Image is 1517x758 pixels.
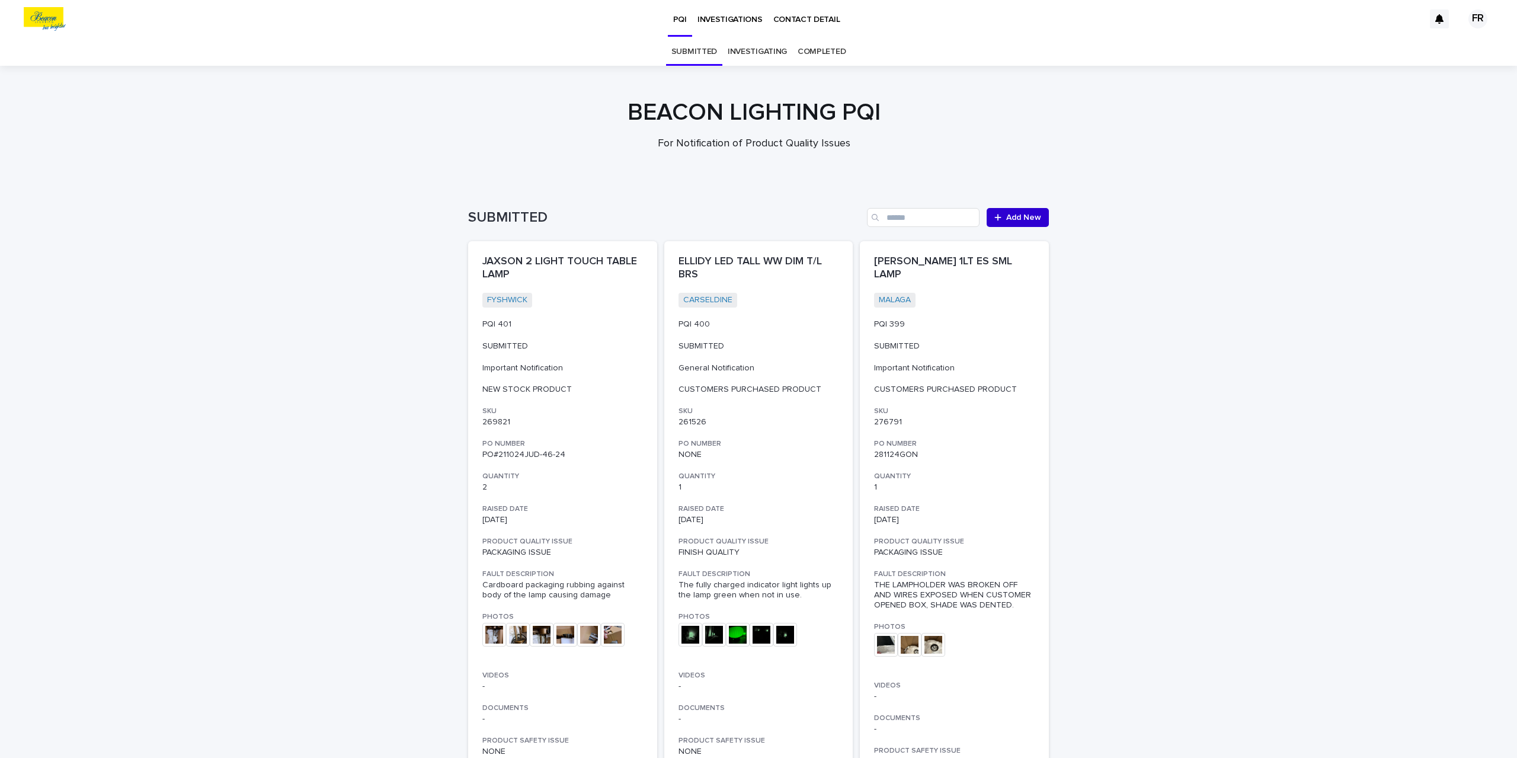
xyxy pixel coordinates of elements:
[874,570,1035,579] h3: FAULT DESCRIPTION
[679,363,839,373] p: General Notification
[482,736,643,746] h3: PRODUCT SAFETY ISSUE
[874,450,1035,460] p: 281124GON
[464,98,1045,127] h1: BEACON LIGHTING PQI
[482,612,643,622] h3: PHOTOS
[671,38,717,66] a: SUBMITTED
[517,137,991,151] p: For Notification of Product Quality Issues
[482,671,643,680] h3: VIDEOS
[679,417,839,427] p: 261526
[874,407,1035,416] h3: SKU
[683,295,732,305] a: CARSELDINE
[874,417,1035,427] p: 276791
[1006,213,1041,222] span: Add New
[679,736,839,746] h3: PRODUCT SAFETY ISSUE
[874,482,1035,492] p: 1
[867,208,980,227] input: Search
[482,548,643,558] p: PACKAGING ISSUE
[874,363,1035,373] p: Important Notification
[874,255,1035,281] p: [PERSON_NAME] 1LT ES SML LAMP
[679,682,839,692] p: -
[879,295,911,305] a: MALAGA
[482,703,643,713] h3: DOCUMENTS
[482,363,643,373] p: Important Notification
[482,504,643,514] h3: RAISED DATE
[679,703,839,713] h3: DOCUMENTS
[679,504,839,514] h3: RAISED DATE
[679,515,839,525] p: [DATE]
[679,450,839,460] p: NONE
[874,515,1035,525] p: [DATE]
[679,747,839,757] p: NONE
[482,450,643,460] p: PO#211024JUD-46-24
[874,622,1035,632] h3: PHOTOS
[874,714,1035,723] h3: DOCUMENTS
[482,472,643,481] h3: QUANTITY
[482,515,643,525] p: [DATE]
[874,724,1035,734] p: -
[679,714,839,724] p: -
[874,341,1035,351] p: SUBMITTED
[679,537,839,546] h3: PRODUCT QUALITY ISSUE
[679,341,839,351] p: SUBMITTED
[728,38,787,66] a: INVESTIGATING
[679,385,839,395] p: CUSTOMERS PURCHASED PRODUCT
[679,407,839,416] h3: SKU
[987,208,1049,227] a: Add New
[482,482,643,492] p: 2
[468,209,862,226] h1: SUBMITTED
[482,319,643,330] p: PQI 401
[874,746,1035,756] h3: PRODUCT SAFETY ISSUE
[482,714,643,724] p: -
[482,439,643,449] h3: PO NUMBER
[679,319,839,330] p: PQI 400
[798,38,846,66] a: COMPLETED
[874,504,1035,514] h3: RAISED DATE
[874,439,1035,449] h3: PO NUMBER
[874,385,1035,395] p: CUSTOMERS PURCHASED PRODUCT
[679,255,839,281] p: ELLIDY LED TALL WW DIM T/L BRS
[874,319,1035,330] p: PQI 399
[874,681,1035,690] h3: VIDEOS
[874,472,1035,481] h3: QUANTITY
[482,537,643,546] h3: PRODUCT QUALITY ISSUE
[679,482,839,492] p: 1
[482,341,643,351] p: SUBMITTED
[482,682,643,692] p: -
[679,439,839,449] h3: PO NUMBER
[482,747,643,757] p: NONE
[487,295,527,305] a: FYSHWICK
[679,612,839,622] h3: PHOTOS
[679,671,839,680] h3: VIDEOS
[482,255,643,281] p: JAXSON 2 LIGHT TOUCH TABLE LAMP
[482,385,643,395] p: NEW STOCK PRODUCT
[482,407,643,416] h3: SKU
[679,570,839,579] h3: FAULT DESCRIPTION
[24,7,66,31] img: o0rTvjzSSs2z1saNkxEY
[482,581,627,599] span: Cardboard packaging rubbing against body of the lamp causing damage
[482,570,643,579] h3: FAULT DESCRIPTION
[874,581,1033,609] span: THE LAMPHOLDER WAS BROKEN OFF AND WIRES EXPOSED WHEN CUSTOMER OPENED BOX, SHADE WAS DENTED.
[874,548,1035,558] p: PACKAGING ISSUE
[679,548,839,558] p: FINISH QUALITY
[874,692,1035,702] p: -
[679,581,834,599] span: The fully charged indicator light lights up the lamp green when not in use.
[1468,9,1487,28] div: FR
[679,472,839,481] h3: QUANTITY
[874,537,1035,546] h3: PRODUCT QUALITY ISSUE
[482,417,643,427] p: 269821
